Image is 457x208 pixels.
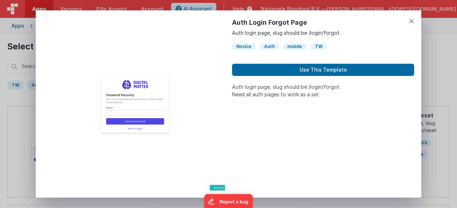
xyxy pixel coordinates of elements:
[232,83,414,91] p: Auth login page, slug should be /login/forgot
[232,64,414,76] button: Use This Template
[232,91,414,98] p: Need all auth pages to work as a set
[260,44,279,49] div: Auth
[232,44,256,49] div: Novice
[232,18,414,28] h1: Auth Login Forgot Page
[232,29,414,37] p: Auth login page, slug should be /login/forgot
[311,44,327,49] div: TW
[283,44,306,49] div: mobile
